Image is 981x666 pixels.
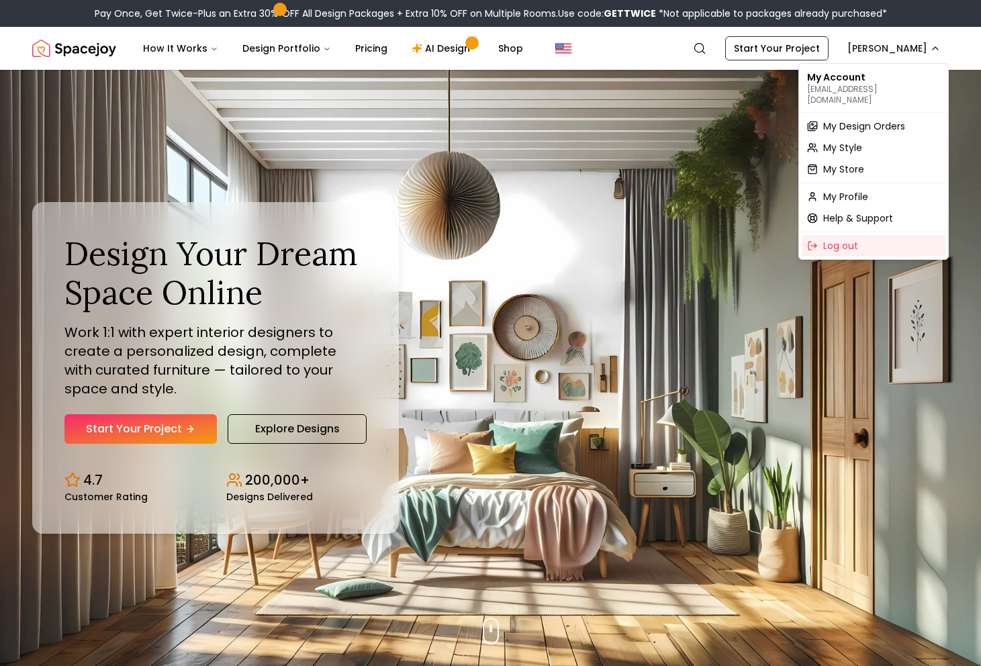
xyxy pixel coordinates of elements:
[802,186,945,207] a: My Profile
[802,207,945,229] a: Help & Support
[823,211,893,225] span: Help & Support
[823,239,858,252] span: Log out
[802,158,945,180] a: My Store
[802,137,945,158] a: My Style
[823,141,862,154] span: My Style
[823,120,905,133] span: My Design Orders
[823,190,868,203] span: My Profile
[798,63,949,260] div: [PERSON_NAME]
[802,66,945,109] div: My Account
[823,162,864,176] span: My Store
[807,84,940,105] p: [EMAIL_ADDRESS][DOMAIN_NAME]
[802,115,945,137] a: My Design Orders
